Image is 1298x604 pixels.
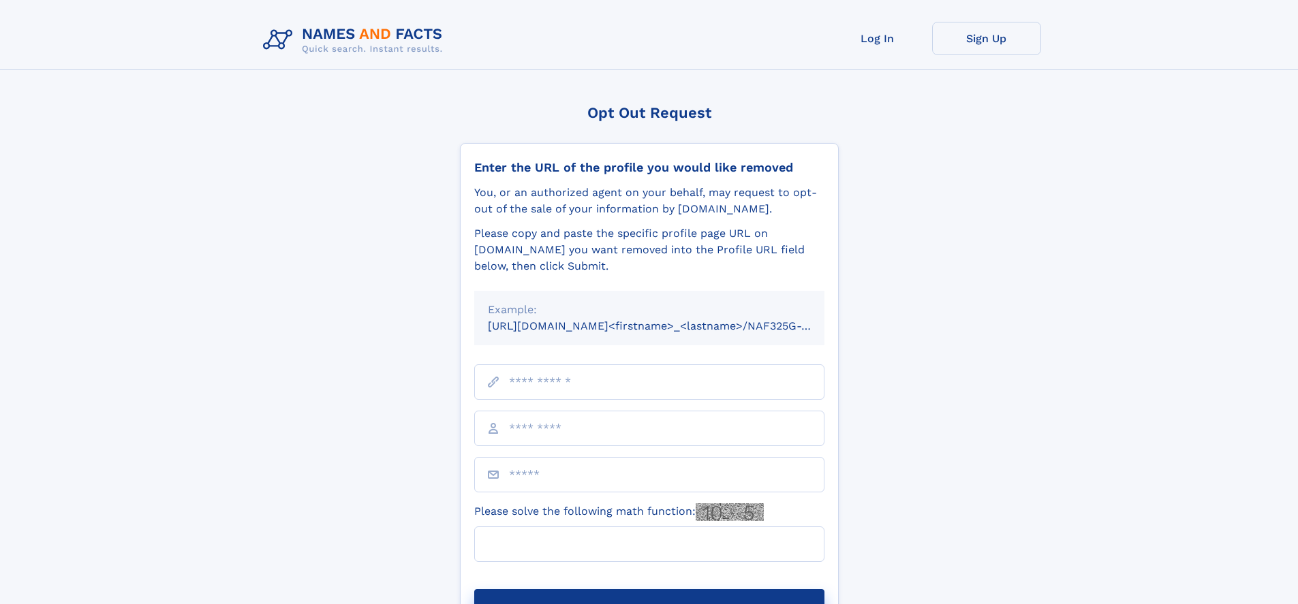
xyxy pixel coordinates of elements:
[474,160,824,175] div: Enter the URL of the profile you would like removed
[488,302,811,318] div: Example:
[474,185,824,217] div: You, or an authorized agent on your behalf, may request to opt-out of the sale of your informatio...
[474,503,764,521] label: Please solve the following math function:
[823,22,932,55] a: Log In
[932,22,1041,55] a: Sign Up
[474,225,824,274] div: Please copy and paste the specific profile page URL on [DOMAIN_NAME] you want removed into the Pr...
[460,104,839,121] div: Opt Out Request
[258,22,454,59] img: Logo Names and Facts
[488,319,850,332] small: [URL][DOMAIN_NAME]<firstname>_<lastname>/NAF325G-xxxxxxxx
